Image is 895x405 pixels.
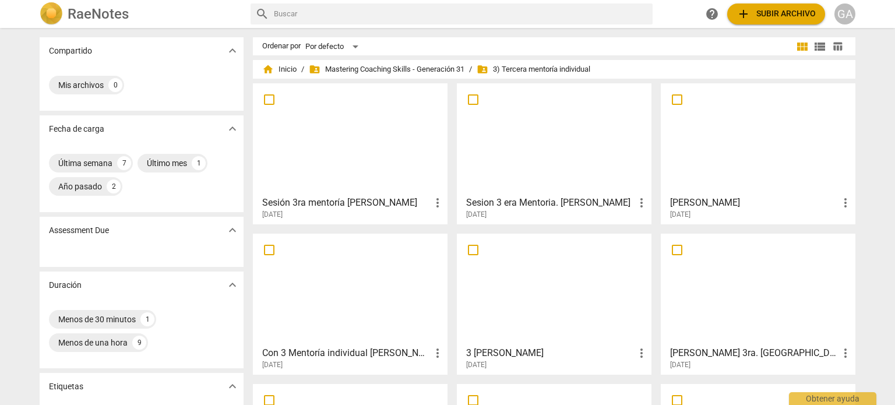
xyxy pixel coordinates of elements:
[834,3,855,24] button: GA
[794,38,811,55] button: Cuadrícula
[225,44,239,58] span: expand_more
[224,378,241,395] button: Mostrar más
[140,312,154,326] div: 1
[225,379,239,393] span: expand_more
[309,64,464,75] span: Mastering Coaching Skills - Generación 31
[262,360,283,370] span: [DATE]
[262,64,274,75] span: home
[257,238,443,369] a: Con 3 Mentoría individual [PERSON_NAME][DATE]
[225,223,239,237] span: expand_more
[262,42,301,51] div: Ordenar por
[262,196,431,210] h3: Sesión 3ra mentoría Hoty
[811,38,829,55] button: Lista
[58,79,104,91] div: Mis archivos
[301,65,304,74] span: /
[665,87,851,219] a: [PERSON_NAME][DATE]
[262,346,431,360] h3: Con 3 Mentoría individual Iva Carabetta
[665,238,851,369] a: [PERSON_NAME] 3ra. [GEOGRAPHIC_DATA][DATE]
[40,2,63,26] img: Logo
[262,64,297,75] span: Inicio
[737,7,750,21] span: add
[670,210,690,220] span: [DATE]
[466,360,487,370] span: [DATE]
[224,221,241,239] button: Mostrar más
[469,65,472,74] span: /
[829,38,846,55] button: Tabla
[461,87,647,219] a: Sesion 3 era Mentoria. [PERSON_NAME][DATE]
[257,87,443,219] a: Sesión 3ra mentoría [PERSON_NAME][DATE]
[477,64,590,75] span: 3) Tercera mentoría individual
[58,181,102,192] div: Año pasado
[49,45,92,57] p: Compartido
[727,3,825,24] button: Subir
[431,196,445,210] span: more_vert
[49,123,104,135] p: Fecha de carga
[305,37,362,56] div: Por defecto
[58,314,136,325] div: Menos de 30 minutos
[635,346,649,360] span: more_vert
[737,7,816,21] span: Subir archivo
[838,346,852,360] span: more_vert
[49,279,82,291] p: Duración
[225,278,239,292] span: expand_more
[477,64,488,75] span: folder_shared
[789,392,876,405] div: Obtener ayuda
[262,210,283,220] span: [DATE]
[431,346,445,360] span: more_vert
[224,120,241,138] button: Mostrar más
[49,224,109,237] p: Assessment Due
[40,2,241,26] a: LogoRaeNotes
[274,5,648,23] input: Buscar
[117,156,131,170] div: 7
[309,64,320,75] span: folder_shared
[49,381,83,393] p: Etiquetas
[132,336,146,350] div: 9
[255,7,269,21] span: search
[224,276,241,294] button: Mostrar más
[705,7,719,21] span: help
[670,196,838,210] h3: Isabel
[225,122,239,136] span: expand_more
[466,210,487,220] span: [DATE]
[702,3,723,24] a: Obtener ayuda
[147,157,187,169] div: Último mes
[108,78,122,92] div: 0
[670,346,838,360] h3: Cynthia 3ra. Mentoría
[832,41,843,52] span: table_chart
[68,6,129,22] h2: RaeNotes
[466,346,635,360] h3: 3 Mentoria graciela Soraide
[838,196,852,210] span: more_vert
[670,360,690,370] span: [DATE]
[58,337,128,348] div: Menos de una hora
[224,42,241,59] button: Mostrar más
[107,179,121,193] div: 2
[795,40,809,54] span: view_module
[466,196,635,210] h3: Sesion 3 era Mentoria. Maria Mercedes
[461,238,647,369] a: 3 [PERSON_NAME][DATE]
[635,196,649,210] span: more_vert
[192,156,206,170] div: 1
[813,40,827,54] span: view_list
[58,157,112,169] div: Última semana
